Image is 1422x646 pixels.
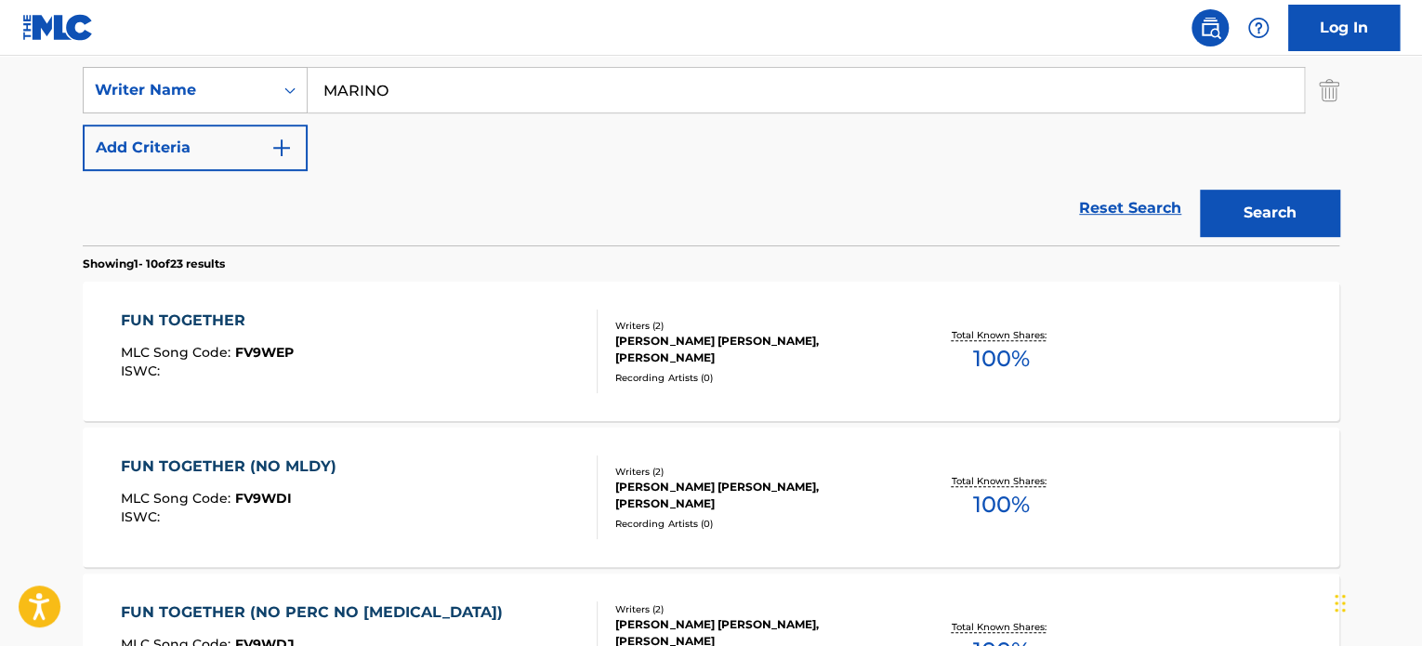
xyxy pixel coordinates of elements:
a: FUN TOGETHER (NO MLDY)MLC Song Code:FV9WDIISWC:Writers (2)[PERSON_NAME] [PERSON_NAME], [PERSON_NA... [83,428,1339,567]
span: 100 % [972,342,1029,376]
div: Help [1240,9,1277,46]
a: Reset Search [1070,188,1191,229]
button: Search [1200,190,1339,236]
div: Writers ( 2 ) [615,465,896,479]
button: Add Criteria [83,125,308,171]
div: FUN TOGETHER [121,310,294,332]
span: ISWC : [121,363,165,379]
p: Showing 1 - 10 of 23 results [83,256,225,272]
div: Writers ( 2 ) [615,602,896,616]
span: ISWC : [121,508,165,525]
div: Writers ( 2 ) [615,319,896,333]
form: Search Form [83,9,1339,245]
img: Delete Criterion [1319,67,1339,113]
div: Writer Name [95,79,262,101]
div: [PERSON_NAME] [PERSON_NAME], [PERSON_NAME] [615,479,896,512]
div: Drag [1335,575,1346,631]
p: Total Known Shares: [951,474,1050,488]
div: [PERSON_NAME] [PERSON_NAME], [PERSON_NAME] [615,333,896,366]
a: FUN TOGETHERMLC Song Code:FV9WEPISWC:Writers (2)[PERSON_NAME] [PERSON_NAME], [PERSON_NAME]Recordi... [83,282,1339,421]
div: FUN TOGETHER (NO MLDY) [121,455,346,478]
span: FV9WDI [235,490,292,507]
div: FUN TOGETHER (NO PERC NO [MEDICAL_DATA]) [121,601,512,624]
span: 100 % [972,488,1029,521]
span: FV9WEP [235,344,294,361]
p: Total Known Shares: [951,620,1050,634]
div: Recording Artists ( 0 ) [615,517,896,531]
span: MLC Song Code : [121,344,235,361]
p: Total Known Shares: [951,328,1050,342]
img: 9d2ae6d4665cec9f34b9.svg [270,137,293,159]
div: Recording Artists ( 0 ) [615,371,896,385]
iframe: Chat Widget [1329,557,1422,646]
a: Log In [1288,5,1400,51]
img: search [1199,17,1221,39]
a: Public Search [1192,9,1229,46]
img: help [1247,17,1270,39]
img: MLC Logo [22,14,94,41]
span: MLC Song Code : [121,490,235,507]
